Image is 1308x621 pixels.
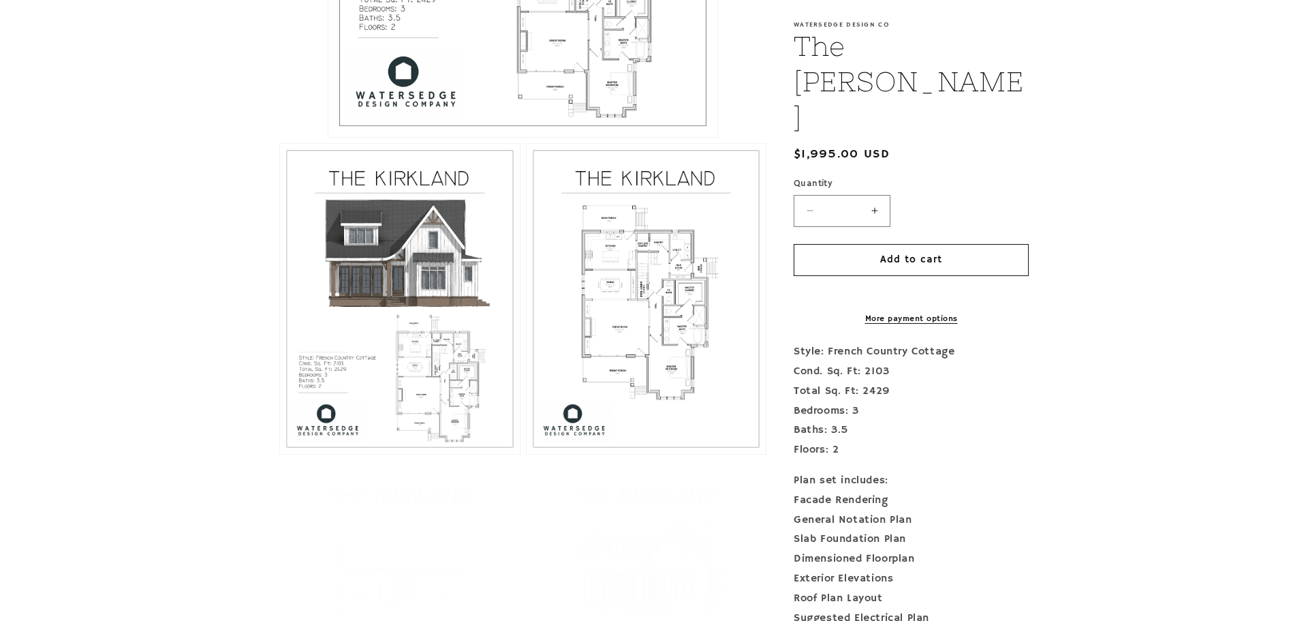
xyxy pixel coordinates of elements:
[794,569,1029,589] div: Exterior Elevations
[794,145,890,164] span: $1,995.00 USD
[794,342,1029,460] p: Style: French Country Cottage Cond. Sq. Ft: 2103 Total Sq. Ft: 2429 Bedrooms: 3 Baths: 3.5 Floors: 2
[794,491,1029,511] div: Facade Rendering
[794,511,1029,530] div: General Notation Plan
[794,549,1029,569] div: Dimensioned Floorplan
[794,29,1029,135] h1: The [PERSON_NAME]
[794,471,1029,491] div: Plan set includes:
[794,20,1029,29] p: Watersedge Design Co
[794,313,1029,325] a: More payment options
[794,530,1029,549] div: Slab Foundation Plan
[794,244,1029,276] button: Add to cart
[794,589,1029,609] div: Roof Plan Layout
[794,177,1029,191] label: Quantity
